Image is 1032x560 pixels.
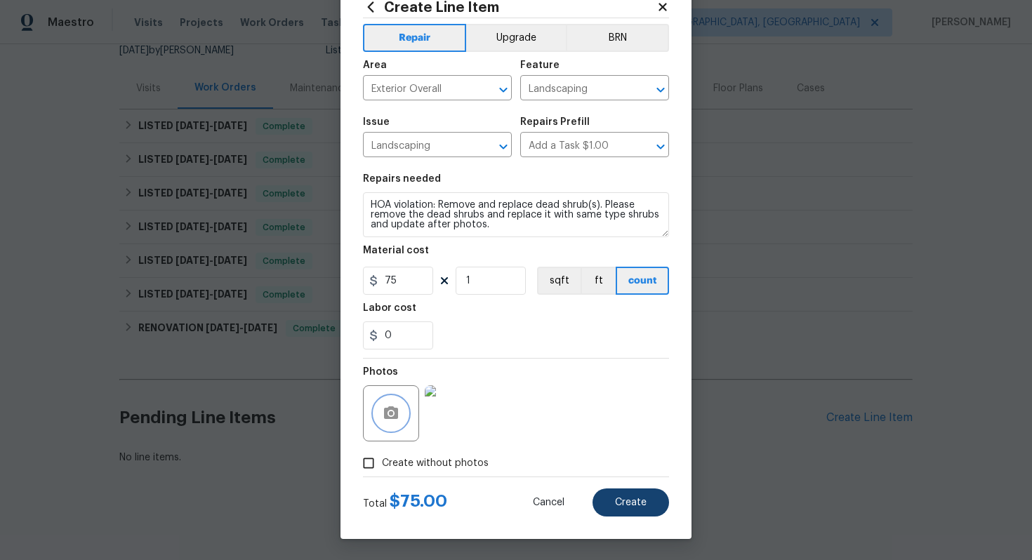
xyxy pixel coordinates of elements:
textarea: HOA violation: Remove and replace dead shrub(s). Please remove the dead shrubs and replace it wit... [363,192,669,237]
button: Open [651,137,670,156]
h5: Repairs needed [363,174,441,184]
span: $ 75.00 [390,493,447,509]
span: Create [615,498,647,508]
button: sqft [537,267,581,295]
h5: Area [363,60,387,70]
h5: Photos [363,367,398,377]
button: Open [494,137,513,156]
button: Open [494,80,513,100]
button: Cancel [510,488,587,516]
h5: Feature [520,60,560,70]
button: ft [581,267,616,295]
span: Create without photos [382,456,489,471]
button: count [616,267,669,295]
h5: Repairs Prefill [520,117,590,127]
div: Total [363,494,447,511]
h5: Labor cost [363,303,416,313]
span: Cancel [533,498,564,508]
button: Upgrade [466,24,567,52]
h5: Issue [363,117,390,127]
button: Repair [363,24,466,52]
h5: Material cost [363,246,429,255]
button: BRN [566,24,669,52]
button: Open [651,80,670,100]
button: Create [593,488,669,516]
